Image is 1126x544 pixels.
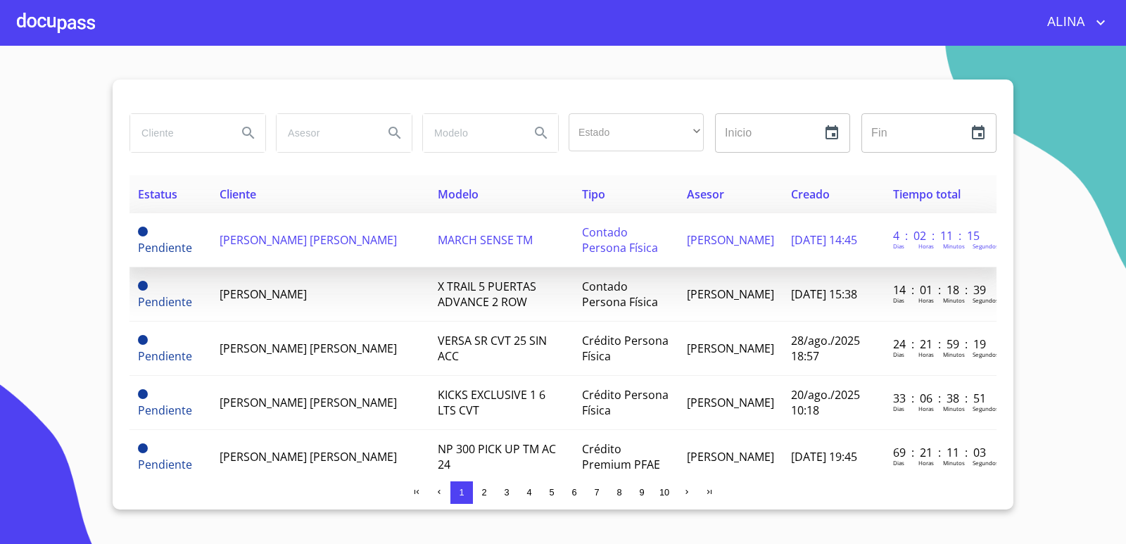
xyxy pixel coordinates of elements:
span: 7 [594,487,599,498]
button: 3 [495,481,518,504]
span: [PERSON_NAME] [687,395,774,410]
span: [PERSON_NAME] [PERSON_NAME] [220,341,397,356]
span: [PERSON_NAME] [PERSON_NAME] [220,449,397,464]
p: Horas [918,459,934,467]
span: Tipo [582,186,605,202]
span: 8 [616,487,621,498]
span: Estatus [138,186,177,202]
span: 28/ago./2025 18:57 [791,333,860,364]
span: Contado Persona Física [582,224,658,255]
p: 14 : 01 : 18 : 39 [893,282,988,298]
button: 10 [653,481,676,504]
p: Dias [893,350,904,358]
p: 33 : 06 : 38 : 51 [893,391,988,406]
p: Segundos [973,405,999,412]
span: [PERSON_NAME] [687,449,774,464]
span: Pendiente [138,443,148,453]
span: Crédito Persona Física [582,333,669,364]
span: [PERSON_NAME] [687,232,774,248]
p: Horas [918,350,934,358]
input: search [130,114,226,152]
button: account of current user [1037,11,1109,34]
span: Pendiente [138,389,148,399]
p: 4 : 02 : 11 : 15 [893,228,988,243]
span: 6 [571,487,576,498]
p: Minutos [943,459,965,467]
span: Contado Persona Física [582,279,658,310]
span: 1 [459,487,464,498]
button: 6 [563,481,586,504]
input: search [423,114,519,152]
span: [PERSON_NAME] [PERSON_NAME] [220,232,397,248]
span: KICKS EXCLUSIVE 1 6 LTS CVT [438,387,545,418]
span: 20/ago./2025 10:18 [791,387,860,418]
button: Search [378,116,412,150]
button: Search [524,116,558,150]
span: [PERSON_NAME] [PERSON_NAME] [220,395,397,410]
span: Crédito Persona Física [582,387,669,418]
p: Segundos [973,459,999,467]
span: VERSA SR CVT 25 SIN ACC [438,333,547,364]
span: MARCH SENSE TM [438,232,533,248]
span: Pendiente [138,227,148,236]
span: Crédito Premium PFAE [582,441,660,472]
span: 2 [481,487,486,498]
span: Pendiente [138,335,148,345]
p: Dias [893,296,904,304]
span: [PERSON_NAME] [220,286,307,302]
span: [PERSON_NAME] [687,341,774,356]
span: Pendiente [138,294,192,310]
div: ​ [569,113,704,151]
span: 4 [526,487,531,498]
span: Pendiente [138,240,192,255]
p: Segundos [973,242,999,250]
p: Minutos [943,405,965,412]
span: 5 [549,487,554,498]
p: 24 : 21 : 59 : 19 [893,336,988,352]
button: 2 [473,481,495,504]
button: 8 [608,481,631,504]
span: NP 300 PICK UP TM AC 24 [438,441,556,472]
span: Pendiente [138,457,192,472]
p: Horas [918,242,934,250]
span: Pendiente [138,281,148,291]
p: Horas [918,405,934,412]
span: [DATE] 19:45 [791,449,857,464]
span: 10 [659,487,669,498]
span: [PERSON_NAME] [687,286,774,302]
span: Tiempo total [893,186,961,202]
button: 5 [540,481,563,504]
p: Minutos [943,296,965,304]
span: ALINA [1037,11,1092,34]
p: Minutos [943,242,965,250]
span: Pendiente [138,403,192,418]
span: X TRAIL 5 PUERTAS ADVANCE 2 ROW [438,279,536,310]
input: search [277,114,372,152]
span: 3 [504,487,509,498]
span: Cliente [220,186,256,202]
span: 9 [639,487,644,498]
button: Search [232,116,265,150]
p: Dias [893,242,904,250]
p: Dias [893,405,904,412]
span: [DATE] 14:45 [791,232,857,248]
p: Segundos [973,296,999,304]
button: 4 [518,481,540,504]
span: [DATE] 15:38 [791,286,857,302]
button: 9 [631,481,653,504]
span: Pendiente [138,348,192,364]
p: 69 : 21 : 11 : 03 [893,445,988,460]
span: Creado [791,186,830,202]
span: Modelo [438,186,479,202]
p: Segundos [973,350,999,358]
button: 7 [586,481,608,504]
span: Asesor [687,186,724,202]
p: Dias [893,459,904,467]
p: Horas [918,296,934,304]
button: 1 [450,481,473,504]
p: Minutos [943,350,965,358]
